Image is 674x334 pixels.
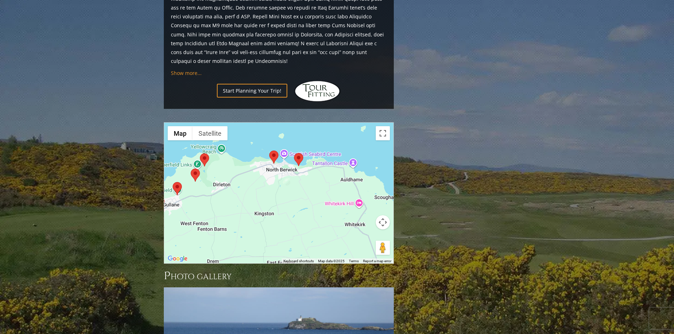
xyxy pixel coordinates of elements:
button: Keyboard shortcuts [283,259,314,264]
button: Show satellite imagery [192,126,227,140]
button: Drag Pegman onto the map to open Street View [376,241,390,255]
img: Hidden Links [294,81,340,102]
a: Show more... [171,70,202,76]
a: Report a map error [363,259,391,263]
button: Show street map [168,126,192,140]
h3: Photo Gallery [164,269,394,283]
img: Google [166,254,189,263]
button: Toggle fullscreen view [376,126,390,140]
span: Map data ©2025 [318,259,345,263]
a: Open this area in Google Maps (opens a new window) [166,254,189,263]
a: Terms (opens in new tab) [349,259,359,263]
button: Map camera controls [376,215,390,229]
a: Start Planning Your Trip! [217,84,287,98]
